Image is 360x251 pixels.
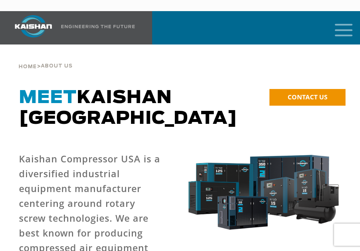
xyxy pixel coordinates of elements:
[41,64,73,69] span: About Us
[269,89,346,106] a: CONTACT US
[19,65,37,69] span: Home
[19,89,77,107] span: Meet
[332,22,344,34] a: mobile menu
[19,89,238,128] span: Kaishan [GEOGRAPHIC_DATA]
[6,11,135,44] a: Kaishan USA
[184,151,341,236] img: krsb
[61,25,135,28] img: Engineering the future
[19,44,73,73] div: >
[6,15,61,37] img: kaishan logo
[288,93,327,101] span: CONTACT US
[19,63,37,70] a: Home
